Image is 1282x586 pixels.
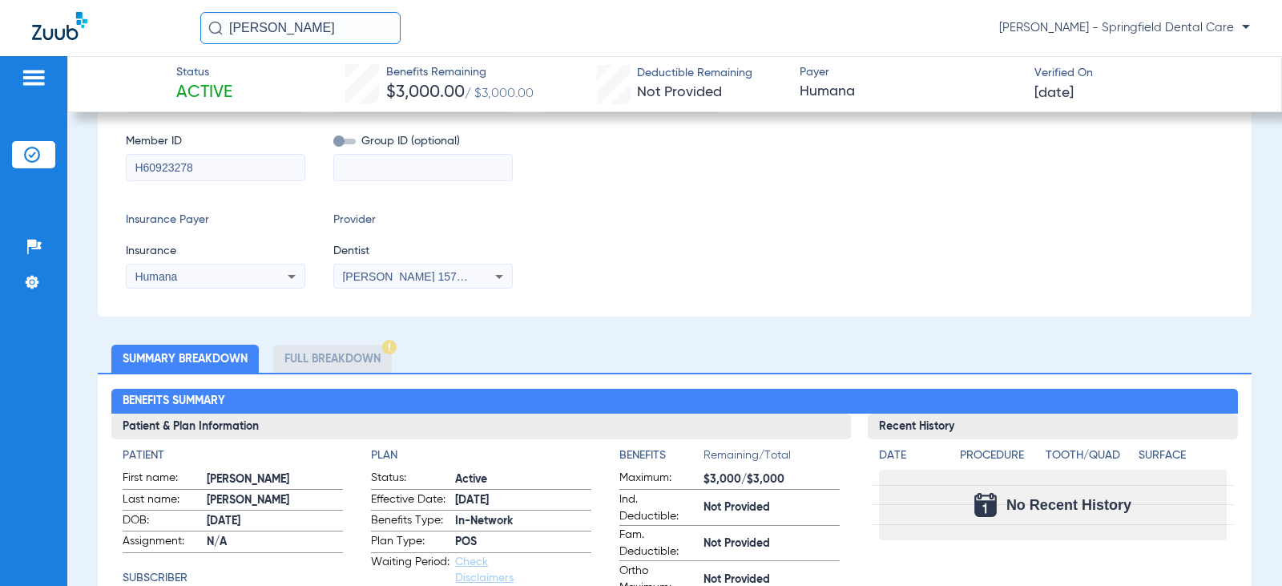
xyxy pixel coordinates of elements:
h4: Patient [123,447,343,464]
span: Not Provided [637,85,722,99]
h2: Benefits Summary [111,389,1237,414]
span: Insurance [126,243,305,260]
span: Maximum: [619,470,698,489]
span: POS [455,534,591,551]
span: No Recent History [1006,497,1131,513]
input: Search for patients [200,12,401,44]
img: Zuub Logo [32,12,87,40]
span: Dentist [333,243,513,260]
app-breakdown-title: Date [879,447,946,470]
app-breakdown-title: Benefits [619,447,703,470]
span: Remaining/Total [703,447,840,470]
span: [PERSON_NAME] 1578857561 [342,270,500,283]
span: Active [176,82,232,104]
span: Fam. Deductible: [619,527,698,560]
img: hamburger-icon [21,68,46,87]
span: / $3,000.00 [465,87,534,100]
span: Payer [800,64,1021,81]
span: Benefits Remaining [386,64,534,81]
span: Verified On [1034,65,1256,82]
span: In-Network [455,513,591,530]
span: DOB: [123,512,201,531]
span: Humana [800,82,1021,102]
a: Check Disclaimers [455,556,514,584]
span: [DATE] [207,513,343,530]
span: First name: [123,470,201,489]
h4: Surface [1139,447,1226,464]
span: Not Provided [703,499,840,516]
h4: Procedure [960,447,1039,464]
h4: Date [879,447,946,464]
span: $3,000.00 [386,84,465,101]
h4: Plan [371,447,591,464]
span: Deductible Remaining [637,65,752,82]
span: [DATE] [1034,83,1074,103]
h4: Benefits [619,447,703,464]
li: Full Breakdown [273,345,392,373]
span: Insurance Payer [126,212,305,228]
span: Waiting Period: [371,554,450,586]
span: Assignment: [123,533,201,552]
span: [PERSON_NAME] - Springfield Dental Care [999,20,1250,36]
span: Benefits Type: [371,512,450,531]
h3: Patient & Plan Information [111,414,851,439]
span: Last name: [123,491,201,511]
span: [PERSON_NAME] [207,471,343,488]
h3: Recent History [868,414,1237,439]
span: Not Provided [703,535,840,552]
span: [PERSON_NAME] [207,492,343,509]
span: Group ID (optional) [333,133,513,150]
span: Ind. Deductible: [619,491,698,525]
li: Summary Breakdown [111,345,259,373]
span: Plan Type: [371,533,450,552]
h4: Tooth/Quad [1046,447,1133,464]
app-breakdown-title: Surface [1139,447,1226,470]
span: Member ID [126,133,305,150]
span: Humana [135,270,177,283]
span: Provider [333,212,513,228]
span: Status: [371,470,450,489]
img: Calendar [974,493,997,517]
span: Effective Date: [371,491,450,511]
button: Open calendar [688,87,720,113]
span: Status [176,64,232,81]
span: [DATE] [455,492,591,509]
img: Hazard [382,340,397,354]
img: Search Icon [208,21,223,35]
span: Active [455,471,591,488]
app-breakdown-title: Tooth/Quad [1046,447,1133,470]
span: N/A [207,534,343,551]
app-breakdown-title: Procedure [960,447,1039,470]
span: $3,000/$3,000 [703,471,840,488]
